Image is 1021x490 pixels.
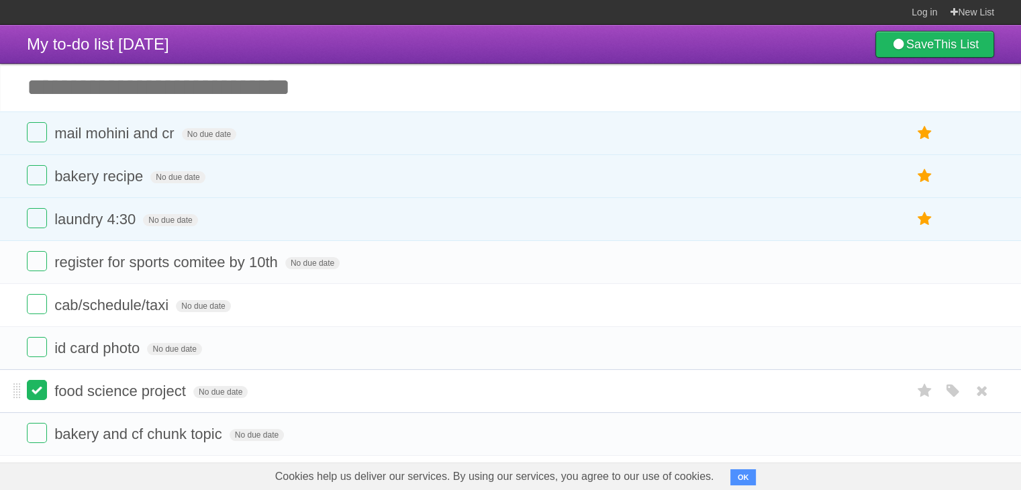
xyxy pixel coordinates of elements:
span: No due date [182,128,236,140]
span: No due date [150,171,205,183]
label: Done [27,294,47,314]
span: My to-do list [DATE] [27,35,169,53]
a: SaveThis List [875,31,994,58]
span: No due date [193,386,248,398]
span: Cookies help us deliver our services. By using our services, you agree to our use of cookies. [262,463,728,490]
label: Done [27,251,47,271]
span: No due date [285,257,340,269]
label: Done [27,122,47,142]
span: bakery recipe [54,168,146,185]
label: Star task [912,122,938,144]
button: OK [730,469,757,485]
label: Star task [912,165,938,187]
span: bakery and cf chunk topic [54,426,225,442]
label: Done [27,208,47,228]
span: No due date [176,300,230,312]
span: cab/schedule/taxi [54,297,172,313]
label: Star task [912,380,938,402]
span: food science project [54,383,189,399]
span: id card photo [54,340,143,356]
span: laundry 4:30 [54,211,139,228]
span: mail mohini and cr [54,125,178,142]
label: Done [27,165,47,185]
b: This List [934,38,979,51]
span: register for sports comitee by 10th [54,254,281,271]
label: Done [27,423,47,443]
label: Done [27,380,47,400]
span: No due date [230,429,284,441]
span: No due date [143,214,197,226]
span: No due date [147,343,201,355]
label: Star task [912,208,938,230]
label: Done [27,337,47,357]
